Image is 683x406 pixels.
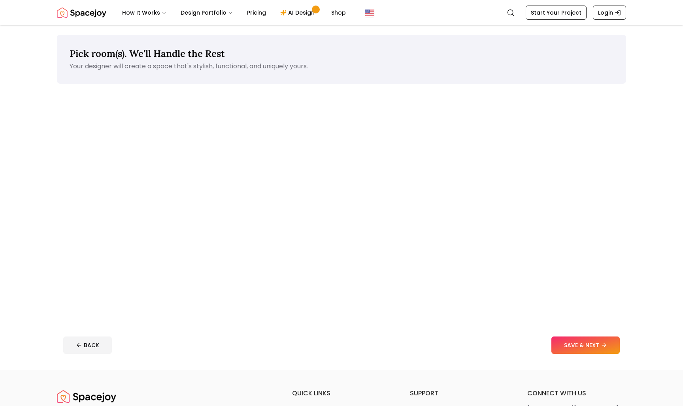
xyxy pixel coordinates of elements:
[57,5,106,21] a: Spacejoy
[527,389,626,398] h6: connect with us
[410,389,509,398] h6: support
[116,5,173,21] button: How It Works
[70,47,225,60] span: Pick room(s). We'll Handle the Rest
[526,6,587,20] a: Start Your Project
[292,389,391,398] h6: quick links
[63,336,112,354] button: BACK
[70,62,613,71] p: Your designer will create a space that's stylish, functional, and uniquely yours.
[116,5,352,21] nav: Main
[551,336,620,354] button: SAVE & NEXT
[593,6,626,20] a: Login
[274,5,323,21] a: AI Design
[174,5,239,21] button: Design Portfolio
[57,5,106,21] img: Spacejoy Logo
[365,8,374,17] img: United States
[325,5,352,21] a: Shop
[241,5,272,21] a: Pricing
[57,389,116,404] a: Spacejoy
[57,389,116,404] img: Spacejoy Logo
